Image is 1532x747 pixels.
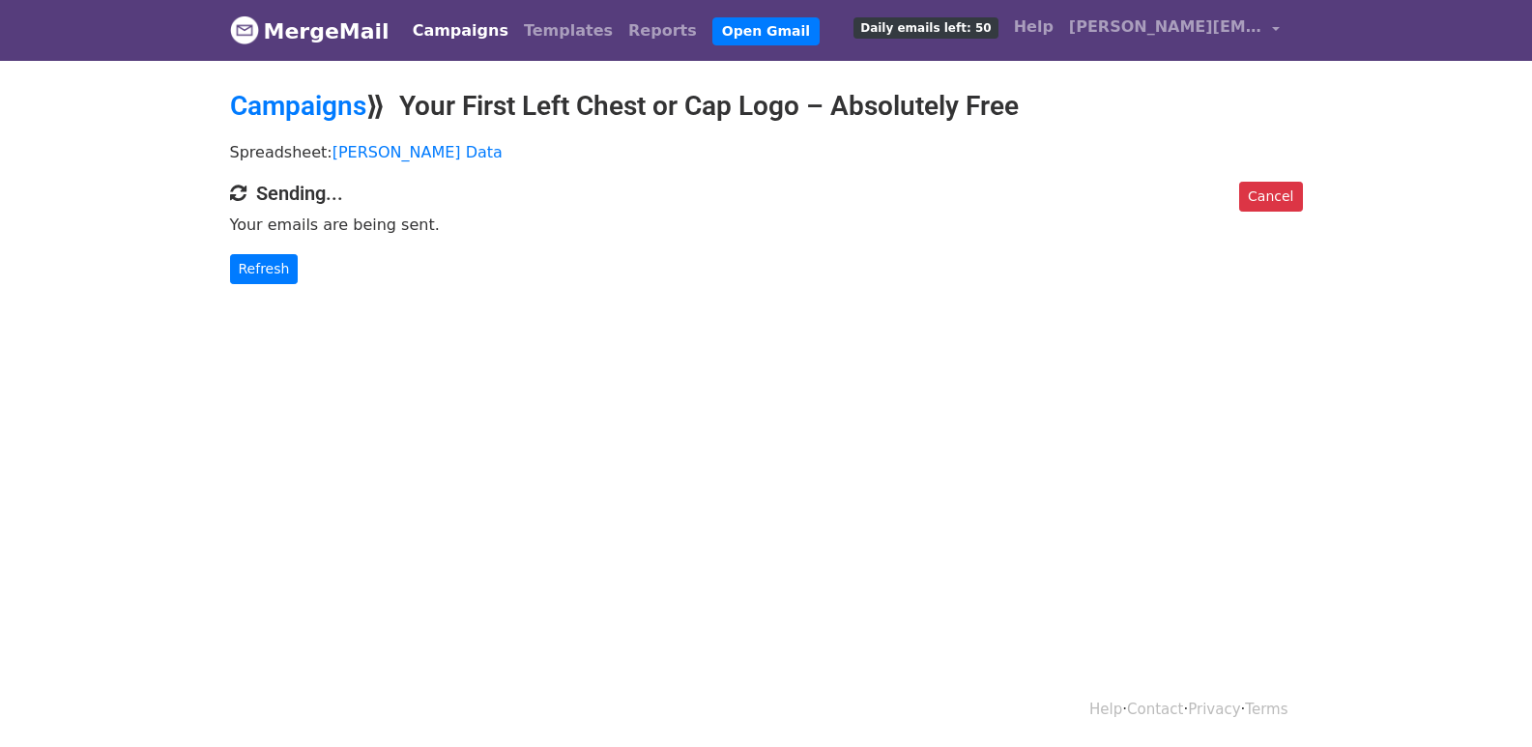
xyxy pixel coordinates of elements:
[230,182,1303,205] h4: Sending...
[712,17,820,45] a: Open Gmail
[1127,701,1183,718] a: Contact
[230,15,259,44] img: MergeMail logo
[230,90,1303,123] h2: ⟫ Your First Left Chest or Cap Logo – Absolutely Free
[405,12,516,50] a: Campaigns
[846,8,1005,46] a: Daily emails left: 50
[516,12,621,50] a: Templates
[230,254,299,284] a: Refresh
[1188,701,1240,718] a: Privacy
[1069,15,1262,39] span: [PERSON_NAME][EMAIL_ADDRESS][DOMAIN_NAME]
[332,143,503,161] a: [PERSON_NAME] Data
[853,17,997,39] span: Daily emails left: 50
[230,215,1303,235] p: Your emails are being sent.
[1089,701,1122,718] a: Help
[1061,8,1287,53] a: [PERSON_NAME][EMAIL_ADDRESS][DOMAIN_NAME]
[230,11,390,51] a: MergeMail
[230,90,366,122] a: Campaigns
[621,12,705,50] a: Reports
[1239,182,1302,212] a: Cancel
[1006,8,1061,46] a: Help
[1435,654,1532,747] iframe: Chat Widget
[230,142,1303,162] p: Spreadsheet:
[1245,701,1287,718] a: Terms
